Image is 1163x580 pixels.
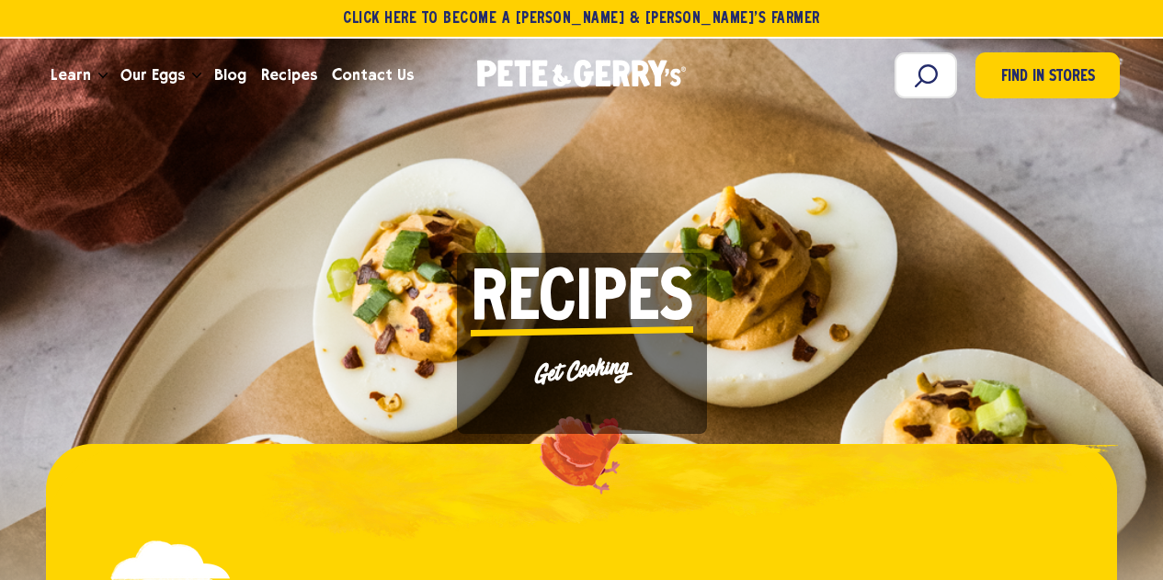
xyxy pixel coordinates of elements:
span: Our Eggs [120,63,185,86]
a: Learn [43,51,98,100]
button: Open the dropdown menu for Learn [98,73,108,79]
button: Open the dropdown menu for Our Eggs [192,73,201,79]
span: Blog [214,63,246,86]
a: Recipes [254,51,325,100]
a: Find in Stores [975,52,1120,98]
span: Contact Us [332,63,414,86]
a: Contact Us [325,51,421,100]
a: Our Eggs [113,51,192,100]
input: Search [895,52,957,98]
span: Recipes [261,63,317,86]
p: Get Cooking [470,347,694,395]
span: Learn [51,63,91,86]
span: Find in Stores [1001,65,1095,90]
a: Blog [207,51,254,100]
span: Recipes [471,267,693,335]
